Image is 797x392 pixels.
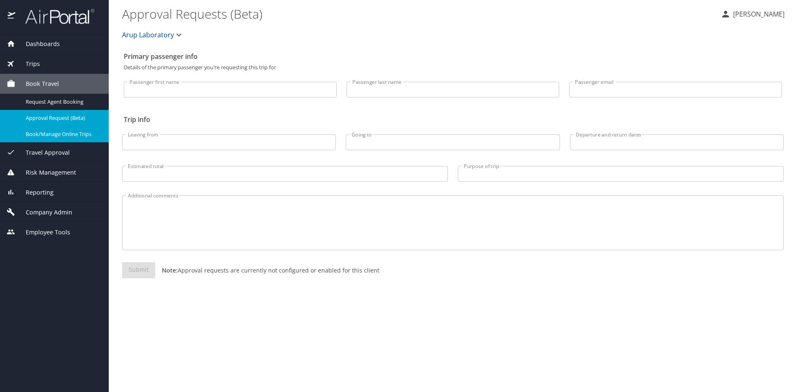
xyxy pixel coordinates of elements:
[15,39,60,49] span: Dashboards
[717,7,788,22] button: [PERSON_NAME]
[124,50,782,63] h2: Primary passenger info
[15,79,59,88] span: Book Travel
[124,113,782,126] h2: Trip info
[26,130,99,138] span: Book/Manage Online Trips
[15,148,70,157] span: Travel Approval
[15,168,76,177] span: Risk Management
[122,1,714,27] h1: Approval Requests (Beta)
[26,98,99,106] span: Request Agent Booking
[731,9,785,19] p: [PERSON_NAME]
[122,29,174,41] span: Arup Laboratory
[15,208,72,217] span: Company Admin
[119,27,187,43] button: Arup Laboratory
[155,266,379,275] p: Approval requests are currently not configured or enabled for this client
[7,8,16,24] img: icon-airportal.png
[15,228,70,237] span: Employee Tools
[162,266,178,274] strong: Note:
[15,59,40,68] span: Trips
[26,114,99,122] span: Approval Request (Beta)
[124,65,782,70] p: Details of the primary passenger you're requesting this trip for
[15,188,54,197] span: Reporting
[16,8,94,24] img: airportal-logo.png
